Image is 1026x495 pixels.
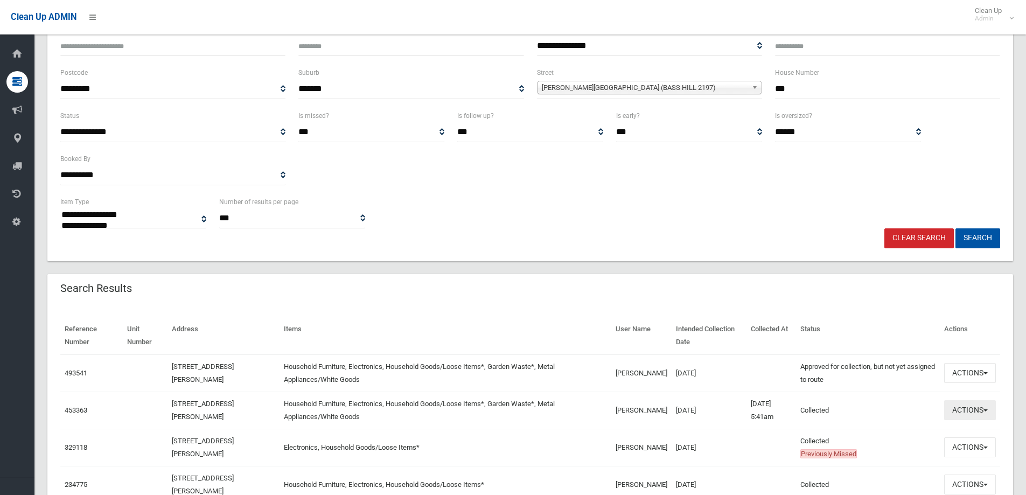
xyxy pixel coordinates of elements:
[47,278,145,299] header: Search Results
[746,392,796,429] td: [DATE] 5:41am
[611,429,672,466] td: [PERSON_NAME]
[280,354,611,392] td: Household Furniture, Electronics, Household Goods/Loose Items*, Garden Waste*, Metal Appliances/W...
[280,392,611,429] td: Household Furniture, Electronics, Household Goods/Loose Items*, Garden Waste*, Metal Appliances/W...
[611,317,672,354] th: User Name
[60,196,89,208] label: Item Type
[60,153,90,165] label: Booked By
[672,354,746,392] td: [DATE]
[944,437,996,457] button: Actions
[60,317,123,354] th: Reference Number
[940,317,1000,354] th: Actions
[60,67,88,79] label: Postcode
[746,317,796,354] th: Collected At
[611,354,672,392] td: [PERSON_NAME]
[800,449,857,458] span: Previously Missed
[775,67,819,79] label: House Number
[172,362,234,384] a: [STREET_ADDRESS][PERSON_NAME]
[537,67,554,79] label: Street
[172,474,234,495] a: [STREET_ADDRESS][PERSON_NAME]
[280,429,611,466] td: Electronics, Household Goods/Loose Items*
[298,67,319,79] label: Suburb
[65,480,87,489] a: 234775
[969,6,1013,23] span: Clean Up
[298,110,329,122] label: Is missed?
[944,400,996,420] button: Actions
[65,443,87,451] a: 329118
[123,317,167,354] th: Unit Number
[975,15,1002,23] small: Admin
[65,369,87,377] a: 493541
[944,475,996,494] button: Actions
[672,429,746,466] td: [DATE]
[172,437,234,458] a: [STREET_ADDRESS][PERSON_NAME]
[796,429,940,466] td: Collected
[280,317,611,354] th: Items
[672,317,746,354] th: Intended Collection Date
[542,81,748,94] span: [PERSON_NAME][GEOGRAPHIC_DATA] (BASS HILL 2197)
[775,110,812,122] label: Is oversized?
[672,392,746,429] td: [DATE]
[65,406,87,414] a: 453363
[955,228,1000,248] button: Search
[796,354,940,392] td: Approved for collection, but not yet assigned to route
[796,317,940,354] th: Status
[457,110,494,122] label: Is follow up?
[172,400,234,421] a: [STREET_ADDRESS][PERSON_NAME]
[796,392,940,429] td: Collected
[219,196,298,208] label: Number of results per page
[11,12,76,22] span: Clean Up ADMIN
[944,363,996,383] button: Actions
[616,110,640,122] label: Is early?
[60,110,79,122] label: Status
[611,392,672,429] td: [PERSON_NAME]
[167,317,280,354] th: Address
[884,228,954,248] a: Clear Search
